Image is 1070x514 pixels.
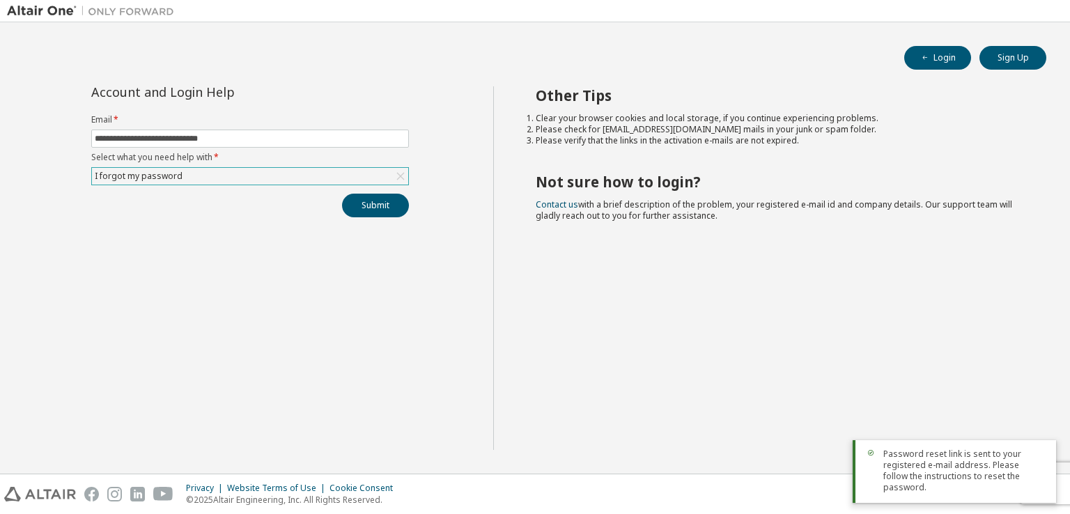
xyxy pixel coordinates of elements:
img: instagram.svg [107,487,122,501]
a: Contact us [536,198,578,210]
li: Please verify that the links in the activation e-mails are not expired. [536,135,1022,146]
div: I forgot my password [93,169,185,184]
div: Privacy [186,483,227,494]
p: © 2025 Altair Engineering, Inc. All Rights Reserved. [186,494,401,506]
li: Please check for [EMAIL_ADDRESS][DOMAIN_NAME] mails in your junk or spam folder. [536,124,1022,135]
div: Website Terms of Use [227,483,329,494]
span: Password reset link is sent to your registered e-mail address. Please follow the instructions to ... [883,449,1045,493]
button: Login [904,46,971,70]
div: I forgot my password [92,168,408,185]
h2: Not sure how to login? [536,173,1022,191]
img: youtube.svg [153,487,173,501]
div: Account and Login Help [91,86,346,98]
label: Email [91,114,409,125]
img: linkedin.svg [130,487,145,501]
button: Submit [342,194,409,217]
span: with a brief description of the problem, your registered e-mail id and company details. Our suppo... [536,198,1012,221]
label: Select what you need help with [91,152,409,163]
li: Clear your browser cookies and local storage, if you continue experiencing problems. [536,113,1022,124]
img: Altair One [7,4,181,18]
div: Cookie Consent [329,483,401,494]
img: facebook.svg [84,487,99,501]
button: Sign Up [979,46,1046,70]
h2: Other Tips [536,86,1022,104]
img: altair_logo.svg [4,487,76,501]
